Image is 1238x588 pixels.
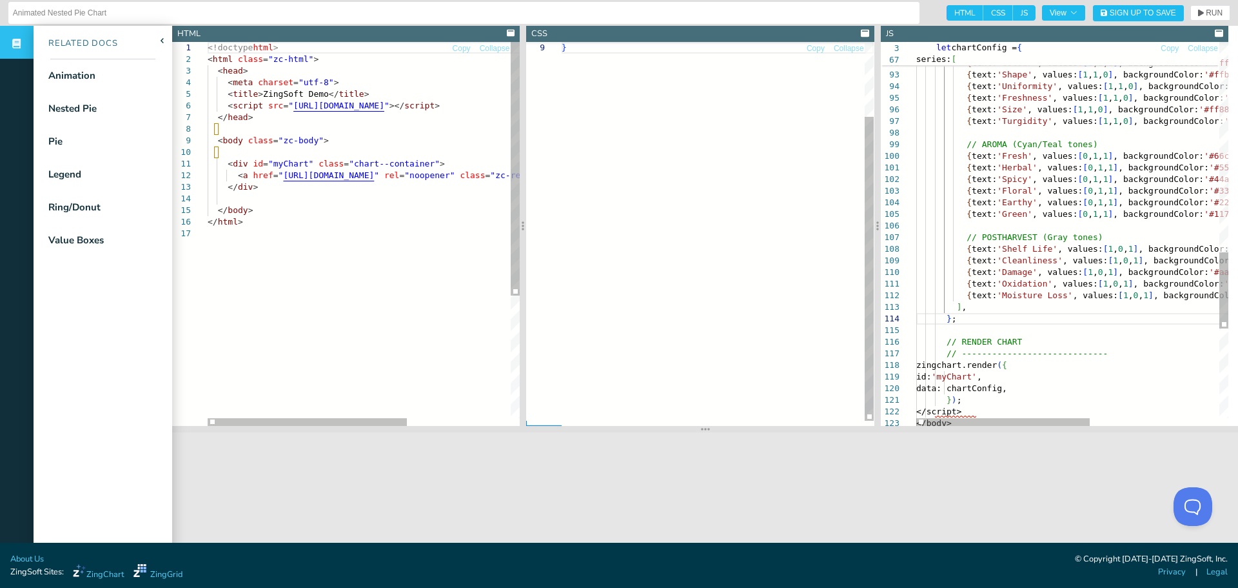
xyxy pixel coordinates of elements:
[1093,198,1098,207] span: ,
[1083,70,1088,79] span: 1
[967,186,972,196] span: {
[172,181,191,193] div: 13
[1093,163,1098,172] span: ,
[1123,244,1128,254] span: ,
[881,43,899,54] span: 3
[1097,116,1103,126] span: [
[228,89,233,99] span: <
[881,54,899,66] span: 67
[384,101,389,110] span: "
[967,93,972,103] span: {
[172,88,191,100] div: 5
[48,167,81,182] div: Legend
[1128,116,1133,126] span: ]
[172,54,191,65] div: 2
[172,123,191,135] div: 8
[1118,244,1123,254] span: 0
[248,112,253,122] span: >
[1093,105,1098,114] span: ,
[1077,174,1083,184] span: [
[253,182,258,192] span: >
[1108,70,1113,79] span: ]
[997,93,1052,103] span: 'Freshness'
[881,139,899,150] div: 99
[881,127,899,139] div: 98
[1138,244,1229,254] span: , backgroundColor:
[1083,209,1088,219] span: 0
[1108,105,1199,114] span: , backgroundColor:
[881,81,899,92] div: 94
[916,54,952,64] span: series:
[1103,93,1108,103] span: 1
[881,116,899,127] div: 97
[967,198,972,207] span: {
[273,136,279,145] span: =
[997,70,1032,79] span: 'Shape'
[248,205,253,215] span: >
[233,101,263,110] span: script
[1174,487,1212,526] iframe: Toggle Customer Support
[1133,81,1138,91] span: ]
[435,101,440,110] span: >
[967,163,972,172] span: {
[997,174,1032,184] span: 'Spicy'
[1052,93,1097,103] span: , values:
[1097,186,1103,196] span: 1
[1032,151,1077,161] span: , values:
[273,43,279,52] span: >
[972,93,997,103] span: text:
[299,77,334,87] span: "utf-8"
[253,159,263,168] span: id
[881,208,899,220] div: 105
[1083,163,1088,172] span: [
[288,101,293,110] span: "
[881,197,899,208] div: 104
[172,65,191,77] div: 3
[997,198,1037,207] span: 'Earthy'
[1097,198,1103,207] span: 1
[1158,566,1186,578] a: Privacy
[404,170,455,180] span: "noopener"
[177,28,201,40] div: HTML
[238,182,253,192] span: div
[404,101,435,110] span: script
[48,233,104,248] div: Value Boxes
[1052,116,1097,126] span: , values:
[967,232,1103,242] span: // POSTHARVEST (Gray tones)
[440,159,445,168] span: >
[1097,151,1103,161] span: ,
[208,54,213,64] span: <
[172,228,191,239] div: 17
[248,136,273,145] span: class
[208,43,253,52] span: <!doctype
[319,159,344,168] span: class
[1072,105,1077,114] span: [
[1160,43,1179,55] button: Copy
[1032,209,1077,219] span: , values:
[967,105,972,114] span: {
[967,116,972,126] span: {
[1113,70,1204,79] span: , backgroundColor:
[1083,105,1088,114] span: ,
[339,89,364,99] span: title
[10,553,44,565] a: About Us
[1103,174,1108,184] span: 1
[253,170,273,180] span: href
[233,89,258,99] span: title
[263,159,268,168] span: =
[972,81,997,91] span: text:
[1123,81,1128,91] span: ,
[1128,244,1133,254] span: 1
[1113,186,1118,196] span: ]
[1088,209,1093,219] span: ,
[389,101,404,110] span: ></
[263,89,329,99] span: ZingSoft Demo
[1083,186,1088,196] span: [
[218,217,238,227] span: html
[1088,198,1093,207] span: 0
[881,185,899,197] div: 103
[1113,151,1204,161] span: , backgroundColor:
[460,170,485,180] span: class
[1118,186,1209,196] span: , backgroundColor:
[228,159,233,168] span: <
